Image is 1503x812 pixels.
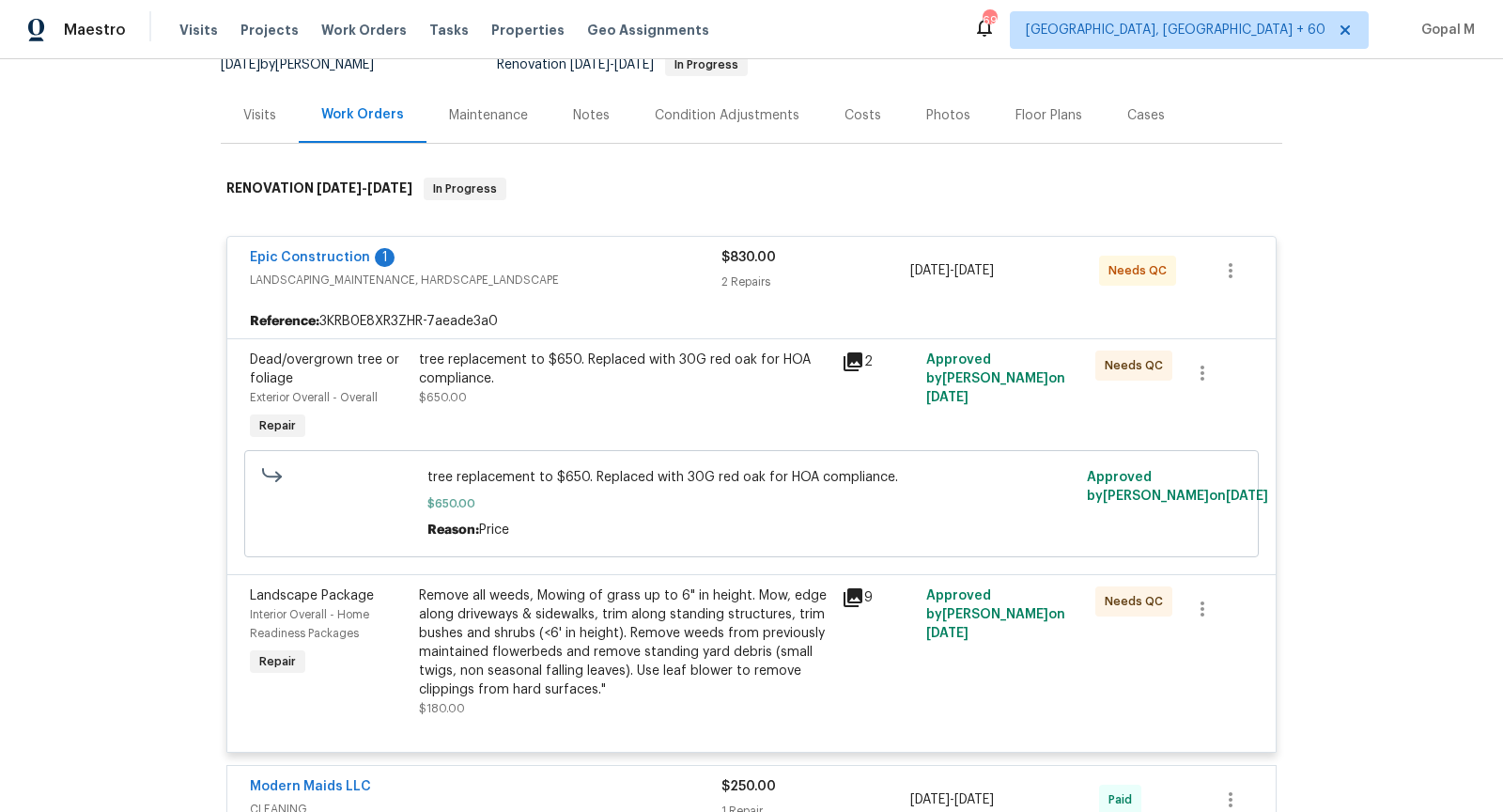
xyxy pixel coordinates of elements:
[926,627,968,640] span: [DATE]
[479,523,509,537] span: Price
[221,54,396,76] div: by [PERSON_NAME]
[240,21,299,39] span: Projects
[587,21,709,39] span: Geo Assignments
[910,790,994,809] span: -
[227,304,1276,338] div: 3KRB0E8XR3ZHR-7aeade3a0
[1226,490,1268,503] span: [DATE]
[250,609,369,639] span: Interior Overall - Home Readiness Packages
[926,391,968,404] span: [DATE]
[250,780,371,793] a: Modern Maids LLC
[721,251,776,264] span: $830.00
[429,23,469,37] span: Tasks
[250,353,399,385] span: Dead/overgrown tree or foliage
[842,586,915,609] div: 9
[1127,106,1165,125] div: Cases
[983,11,996,30] div: 693
[427,523,479,537] span: Reason:
[721,780,776,793] span: $250.00
[570,58,610,71] span: [DATE]
[667,59,746,70] span: In Progress
[926,106,970,125] div: Photos
[221,58,260,71] span: [DATE]
[426,180,504,198] span: In Progress
[497,58,748,71] span: Renovation
[252,416,303,435] span: Repair
[1087,471,1268,503] span: Approved by [PERSON_NAME] on
[570,58,654,71] span: -
[910,264,950,277] span: [DATE]
[1414,21,1475,39] span: Gopal M
[954,264,994,277] span: [DATE]
[179,21,218,39] span: Visits
[375,248,395,267] div: 1
[427,468,1077,487] span: tree replacement to $650. Replaced with 30G red oak for HOA compliance.
[910,793,950,806] span: [DATE]
[926,353,1065,404] span: Approved by [PERSON_NAME] on
[449,106,528,125] div: Maintenance
[1105,356,1170,375] span: Needs QC
[655,106,799,125] div: Condition Adjustments
[250,392,378,403] span: Exterior Overall - Overall
[321,21,407,39] span: Work Orders
[317,181,412,195] span: -
[367,181,412,195] span: [DATE]
[64,21,126,39] span: Maestro
[491,21,565,39] span: Properties
[614,58,654,71] span: [DATE]
[842,351,915,373] div: 2
[250,251,370,264] a: Epic Construction
[1108,261,1174,280] span: Needs QC
[419,703,465,714] span: $180.00
[954,793,994,806] span: [DATE]
[252,652,303,671] span: Repair
[721,273,910,291] div: 2 Repairs
[1015,106,1082,125] div: Floor Plans
[573,106,610,125] div: Notes
[419,586,830,699] div: Remove all weeds, Mowing of grass up to 6" in height. Mow, edge along driveways & sidewalks, trim...
[250,312,319,331] b: Reference:
[1108,790,1139,809] span: Paid
[226,178,412,200] h6: RENOVATION
[844,106,881,125] div: Costs
[419,392,467,403] span: $650.00
[419,351,830,388] div: tree replacement to $650. Replaced with 30G red oak for HOA compliance.
[317,181,362,195] span: [DATE]
[250,589,374,602] span: Landscape Package
[250,271,721,289] span: LANDSCAPING_MAINTENANCE, HARDSCAPE_LANDSCAPE
[221,159,1282,219] div: RENOVATION [DATE]-[DATE]In Progress
[1026,21,1325,39] span: [GEOGRAPHIC_DATA], [GEOGRAPHIC_DATA] + 60
[243,106,276,125] div: Visits
[926,589,1065,640] span: Approved by [PERSON_NAME] on
[1105,592,1170,611] span: Needs QC
[427,494,1077,513] span: $650.00
[321,105,404,124] div: Work Orders
[910,261,994,280] span: -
